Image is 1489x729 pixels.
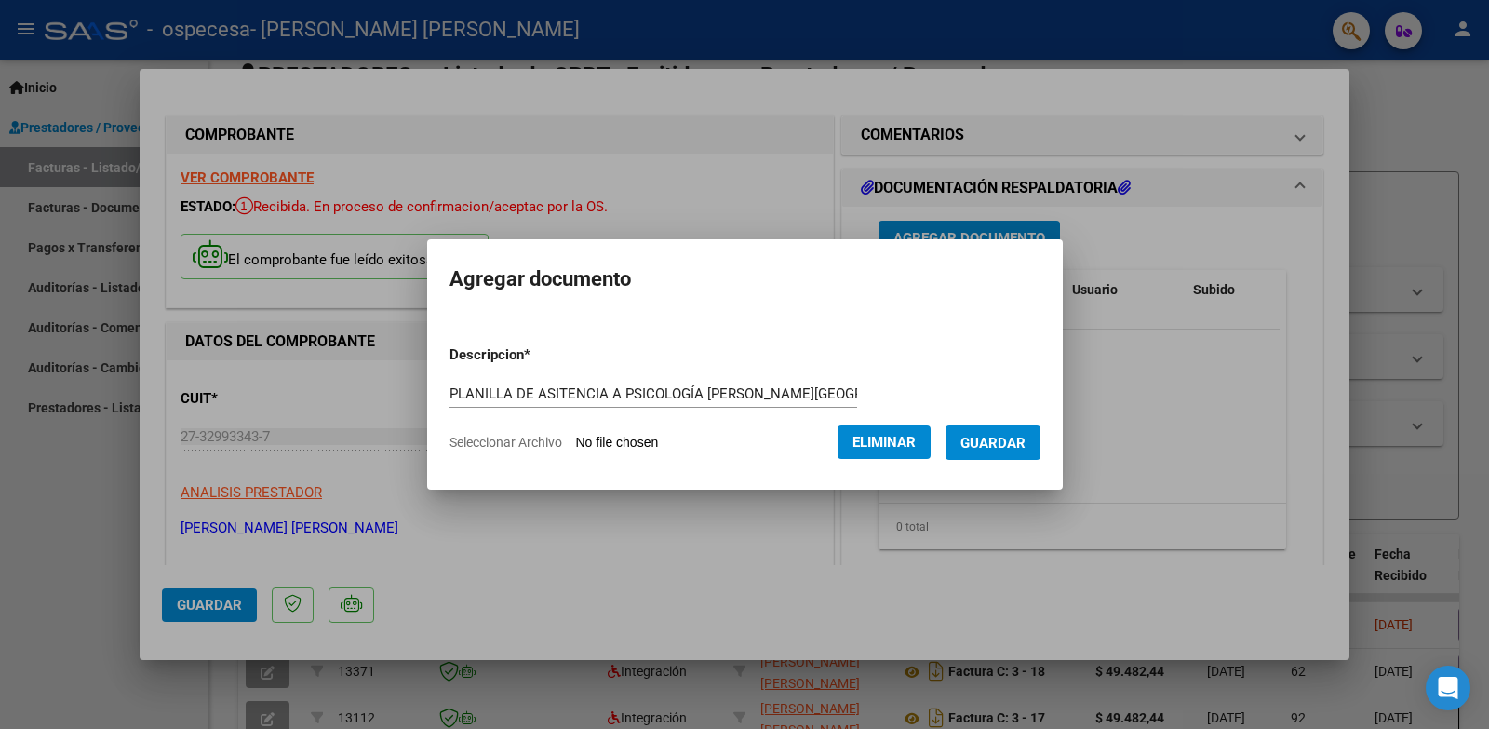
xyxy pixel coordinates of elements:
[449,344,627,366] p: Descripcion
[449,435,562,450] span: Seleccionar Archivo
[852,434,916,451] span: Eliminar
[946,425,1040,460] button: Guardar
[1426,666,1470,710] div: Open Intercom Messenger
[960,435,1026,452] span: Guardar
[449,262,1040,297] h2: Agregar documento
[838,425,931,459] button: Eliminar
